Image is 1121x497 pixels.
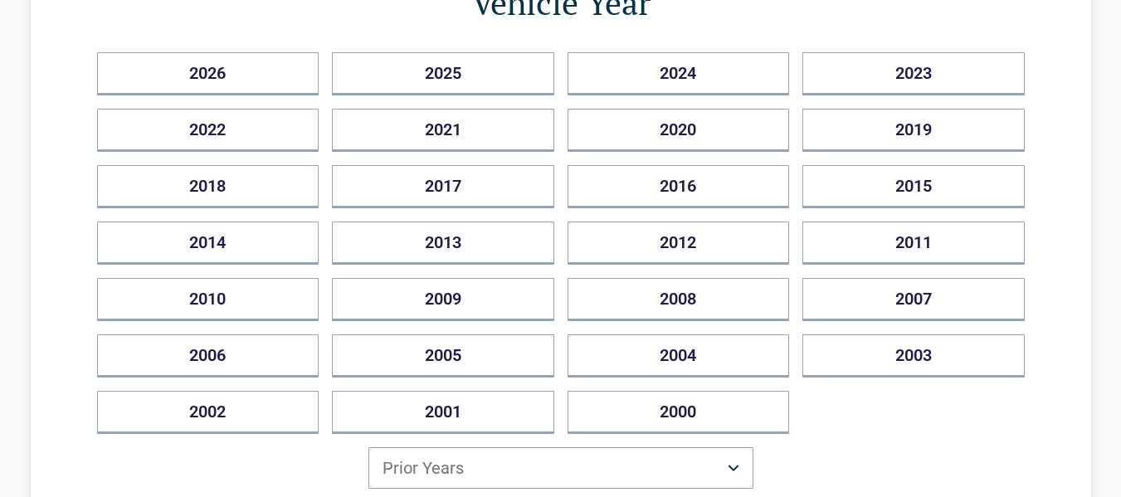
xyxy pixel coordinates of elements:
button: 2013 [332,222,554,265]
button: Prior Years [368,447,753,489]
button: 2022 [97,109,319,152]
button: 2021 [332,109,554,152]
button: 2000 [568,391,790,434]
button: 2024 [568,52,790,95]
button: 2005 [332,334,554,378]
button: 2010 [97,278,319,321]
button: 2015 [802,165,1025,208]
button: 2006 [97,334,319,378]
button: 2026 [97,52,319,95]
button: 2016 [568,165,790,208]
button: 2019 [802,109,1025,152]
button: 2008 [568,278,790,321]
button: 2001 [332,391,554,434]
button: 2003 [802,334,1025,378]
button: 2018 [97,165,319,208]
button: 2020 [568,109,790,152]
button: 2011 [802,222,1025,265]
button: 2009 [332,278,554,321]
button: 2023 [802,52,1025,95]
button: 2017 [332,165,554,208]
button: 2004 [568,334,790,378]
button: 2012 [568,222,790,265]
button: 2025 [332,52,554,95]
button: 2002 [97,391,319,434]
button: 2014 [97,222,319,265]
button: 2007 [802,278,1025,321]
